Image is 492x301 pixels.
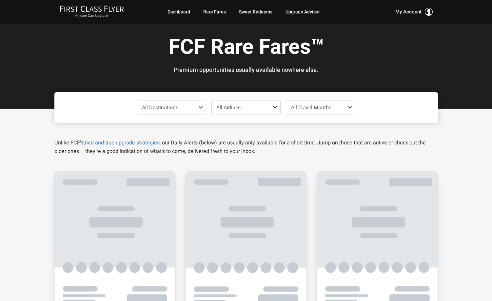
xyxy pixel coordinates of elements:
[59,67,433,73] h3: Premium opportunities usually available nowhere else.
[54,139,438,156] p: Unlike FCF’s , our Daily Alerts (below) are usually only available for a short time. Jump on thos...
[216,104,241,111] span: All Airlines
[60,5,124,18] a: First Class FlyerAnyone Can Upgrade
[167,6,190,18] a: Dashboard
[239,6,272,18] a: Sweet Redeems
[83,140,160,146] a: tried and true upgrade strategies
[395,8,422,16] span: My Account
[395,8,433,16] button: My Account
[142,104,178,111] span: All Destinations
[285,6,320,18] a: Upgrade Advisor
[203,6,226,18] a: Rare Fares
[60,5,124,12] img: First Class Flyer
[59,35,433,61] h1: FCF Rare Fares™
[291,104,331,111] span: All Travel Months
[60,13,124,18] small: Anyone Can Upgrade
